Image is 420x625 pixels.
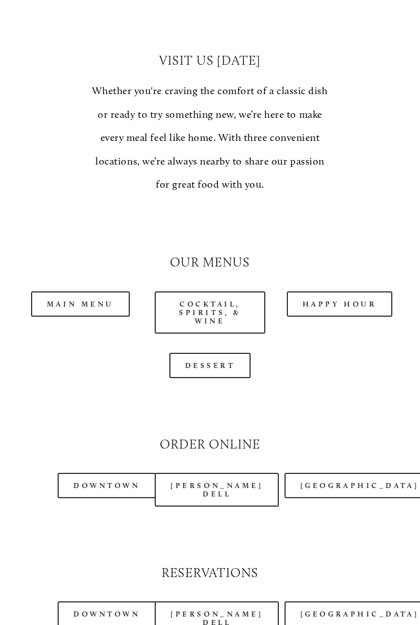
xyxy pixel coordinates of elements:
[287,292,393,317] a: Happy Hour
[25,254,395,272] h2: Our Menus
[90,52,330,70] h2: Visit Us [DATE]
[31,292,130,317] a: Main Menu
[90,80,330,197] p: Whether you're craving the comfort of a classic dish or ready to try something new, we’re here to...
[169,353,251,379] a: Dessert
[25,436,395,454] h2: Order Online
[25,565,395,583] h2: Reservations
[58,473,156,499] a: Downtown
[155,473,279,507] a: [PERSON_NAME] Dell
[155,292,265,334] a: Cocktail, Spirits, & Wine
